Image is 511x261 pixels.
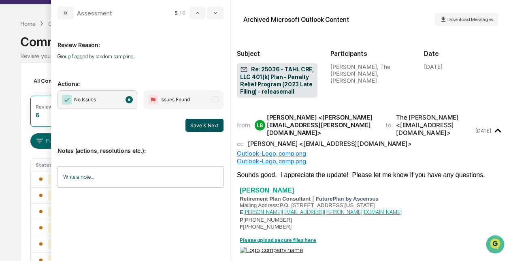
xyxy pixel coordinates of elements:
b: P [240,217,243,223]
time: Wednesday, October 1, 2025 at 9:45:27 AM [475,128,491,134]
p: Review Reason: [57,32,224,48]
div: 🔎 [8,118,15,124]
b: E [240,209,243,215]
b: FuturePlan by Ascensus [316,196,379,202]
h2: Participants [330,50,411,58]
p: Actions: [57,71,224,87]
th: Status [31,159,67,171]
span: Re: 25036 - TAHL CRE, LLC 401(k) Plan - Penalty Relief Program (2023 Late Filing) - releasemail [240,66,314,96]
b: [PERSON_NAME] [240,187,294,194]
div: The [PERSON_NAME] <[EMAIL_ADDRESS][DOMAIN_NAME]> [396,113,474,137]
span: 5 [175,10,178,16]
div: [PERSON_NAME] <[EMAIL_ADDRESS][DOMAIN_NAME]> [248,140,412,148]
img: 1746055101610-c473b297-6a78-478c-a979-82029cc54cd1 [8,62,23,76]
p: How can we help? [8,17,147,30]
p: Notes (actions, resolutions etc.): [57,137,224,154]
span: Issues Found [160,96,190,104]
button: Start new chat [138,64,147,74]
span: | [312,195,316,202]
span: [PHONE_NUMBER] [240,224,292,230]
img: Flag [148,95,158,105]
img: Checkmark [62,95,72,105]
b: Retirement Plan Consultant [240,196,311,202]
span: No Issues [74,96,96,104]
span: cc: [237,140,245,148]
a: Please upload secure files here [240,237,316,243]
div: [DATE] [424,63,443,70]
button: Download Messages [435,13,498,26]
span: / 6 [179,10,188,16]
div: We're available if you need us! [28,70,102,76]
div: Outlook-Logo, comp.png [237,150,505,157]
span: Download Messages [447,17,493,22]
div: Review Required [36,104,75,110]
div: Communications Archive [20,28,490,49]
span: to: [385,121,393,129]
button: Filters [30,133,66,149]
span: Data Lookup [16,117,51,125]
a: Powered byPylon [57,137,98,143]
div: Archived Microsoft Outlook Content [243,16,349,24]
span: Preclearance [16,102,52,110]
span: from: [237,121,251,129]
h2: Date [424,50,505,58]
span: Pylon [81,137,98,143]
button: Save & Next [185,119,224,132]
div: Home [20,20,36,27]
span: Attestations [67,102,100,110]
div: [PERSON_NAME] <[PERSON_NAME][EMAIL_ADDRESS][PERSON_NAME][DOMAIN_NAME]> [267,113,376,137]
div: Review your communication records across channels [20,52,490,59]
div: 6 [36,111,39,118]
div: LB [255,120,265,130]
div: All Conversations [30,74,92,87]
h2: Subject [237,50,317,58]
div: Outlook-Logo, comp.png [237,157,505,165]
div: Assessment [77,9,112,17]
div: Start new chat [28,62,133,70]
b: F [240,224,243,230]
b: : [278,202,279,208]
div: [PERSON_NAME], The [PERSON_NAME], [PERSON_NAME] [330,63,411,84]
a: 🖐️Preclearance [5,98,55,113]
span: [PHONE_NUMBER] [240,217,292,223]
div: 🗄️ [59,103,65,109]
div: Sounds good. I appreciate the update! Please let me know if you have any questions. [237,171,505,179]
div: Communications Archive [48,20,114,27]
div: 🖐️ [8,103,15,109]
a: 🗄️Attestations [55,98,104,113]
a: [PERSON_NAME][EMAIL_ADDRESS][PERSON_NAME][DOMAIN_NAME] [243,209,402,215]
span: Mailing Address P.O. [STREET_ADDRESS][US_STATE] [240,202,375,208]
a: 🔎Data Lookup [5,114,54,128]
p: Group flagged by random sampling. [57,53,224,60]
iframe: Open customer support [485,234,507,256]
